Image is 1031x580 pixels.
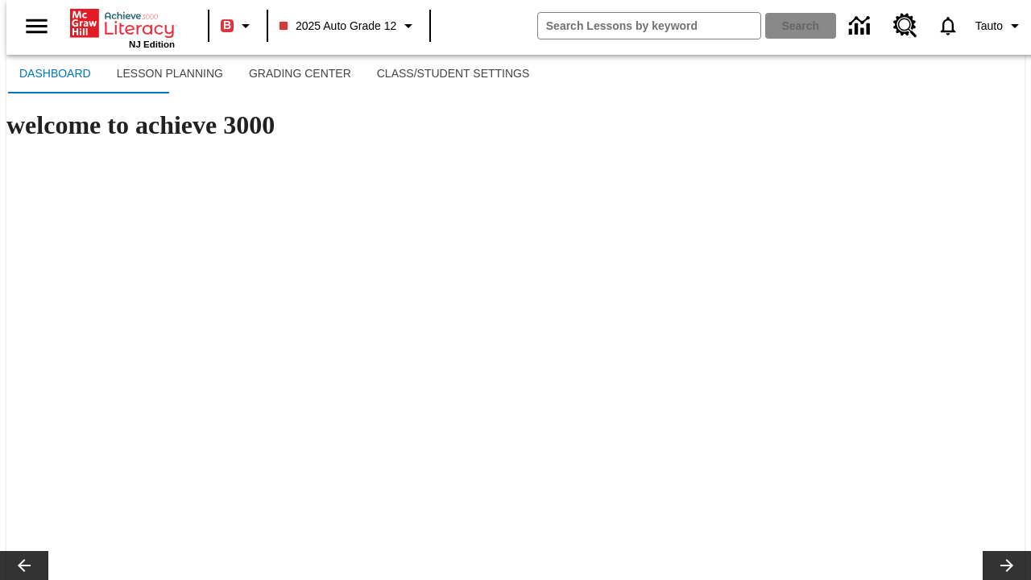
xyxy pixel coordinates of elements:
h1: welcome to achieve 3000 [6,110,1025,140]
a: Home [70,7,175,39]
span: Grading Center [249,67,351,81]
button: Grading Center [236,55,364,93]
div: SubNavbar [6,55,542,93]
button: Profile/Settings [969,11,1031,40]
span: NJ Edition [129,39,175,49]
a: Data Center [839,4,884,48]
button: Lesson carousel, Next [983,551,1031,580]
button: Dashboard [6,55,104,93]
span: Dashboard [19,67,91,81]
button: Boost Class color is red. Change class color [214,11,262,40]
span: 2025 Auto Grade 12 [279,18,396,35]
div: SubNavbar [6,55,1025,93]
a: Resource Center, Will open in new tab [884,4,927,48]
span: B [223,15,231,35]
button: Lesson Planning [104,55,236,93]
button: Class/Student Settings [364,55,543,93]
button: Open side menu [13,2,60,50]
button: Class: 2025 Auto Grade 12, Select your class [273,11,424,40]
a: Notifications [927,5,969,47]
span: Tauto [975,18,1003,35]
span: Class/Student Settings [377,67,530,81]
span: Lesson Planning [117,67,223,81]
div: Home [70,6,175,49]
input: search field [538,13,760,39]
